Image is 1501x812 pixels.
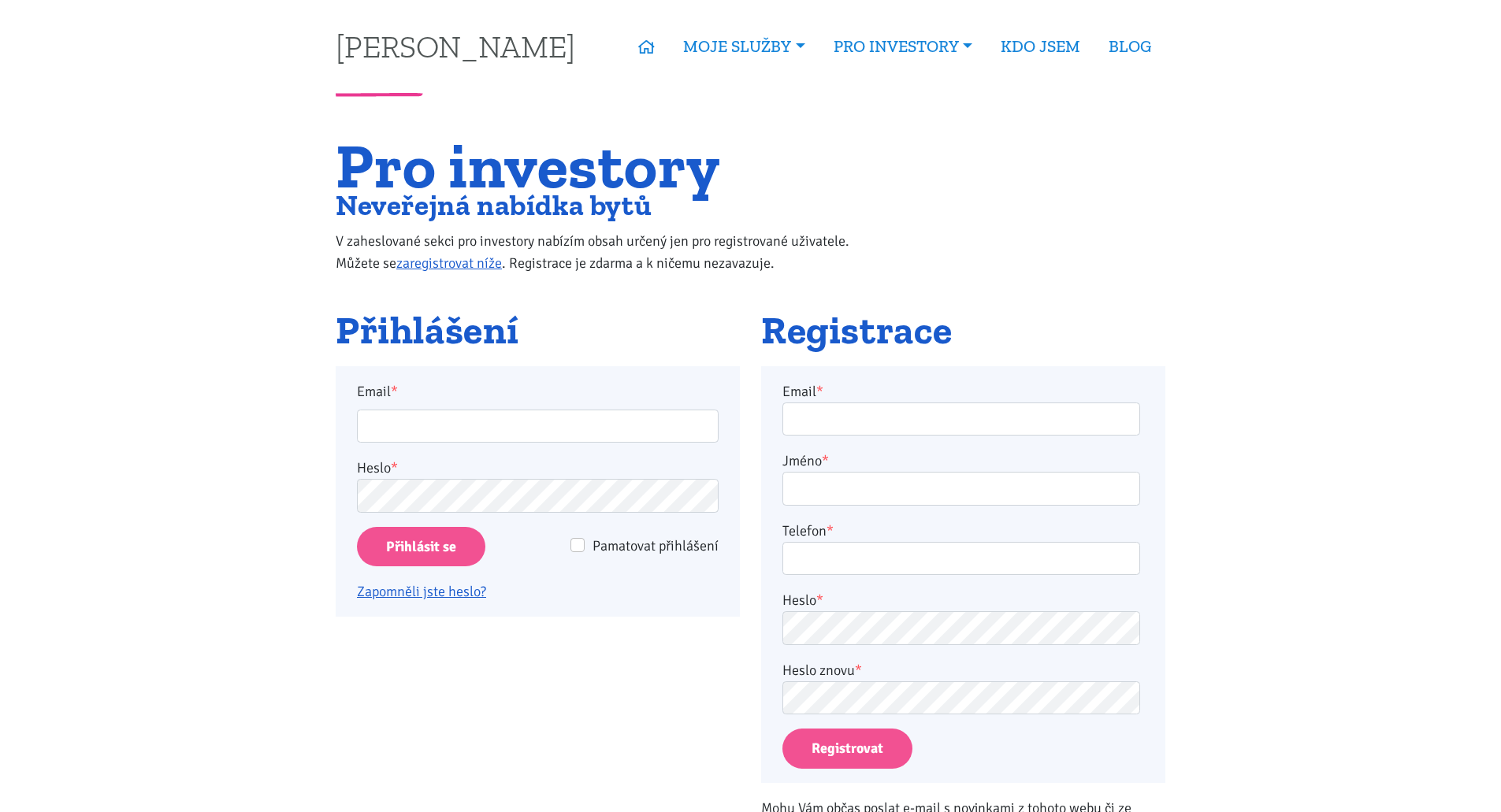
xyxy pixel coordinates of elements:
[816,591,823,609] abbr: required
[819,28,986,65] a: PRO INVESTORY
[782,589,823,611] label: Heslo
[782,729,912,769] button: Registrovat
[986,28,1094,65] a: KDO JSEM
[336,139,882,192] h1: Pro investory
[782,380,823,402] label: Email
[336,192,882,218] h2: Neveřejná nabídka bytů
[357,527,485,567] input: Přihlásit se
[396,254,502,272] a: zaregistrovat níže
[593,537,719,554] span: Pamatovat přihlášení
[669,28,819,65] a: MOJE SLUŽBY
[357,457,398,479] label: Heslo
[782,450,829,472] label: Jméno
[1094,28,1165,65] a: BLOG
[357,583,486,600] a: Zapomněli jste heslo?
[782,520,834,542] label: Telefon
[336,31,575,61] a: [PERSON_NAME]
[816,383,823,400] abbr: required
[782,659,862,681] label: Heslo znovu
[761,310,1165,352] h2: Registrace
[827,522,834,539] abbr: required
[855,662,862,679] abbr: required
[822,452,829,469] abbr: required
[336,230,882,274] p: V zaheslované sekci pro investory nabízím obsah určený jen pro registrované uživatele. Můžete se ...
[347,380,730,402] label: Email
[336,310,740,352] h2: Přihlášení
